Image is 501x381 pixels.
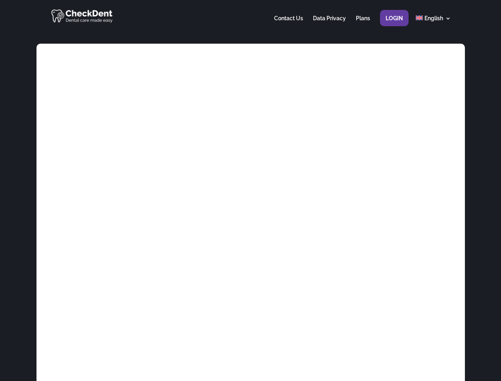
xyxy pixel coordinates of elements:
[274,15,303,31] a: Contact Us
[51,8,113,23] img: CheckDent AI
[356,15,370,31] a: Plans
[386,15,403,31] a: Login
[313,15,346,31] a: Data Privacy
[416,15,451,31] a: English
[424,15,443,21] span: English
